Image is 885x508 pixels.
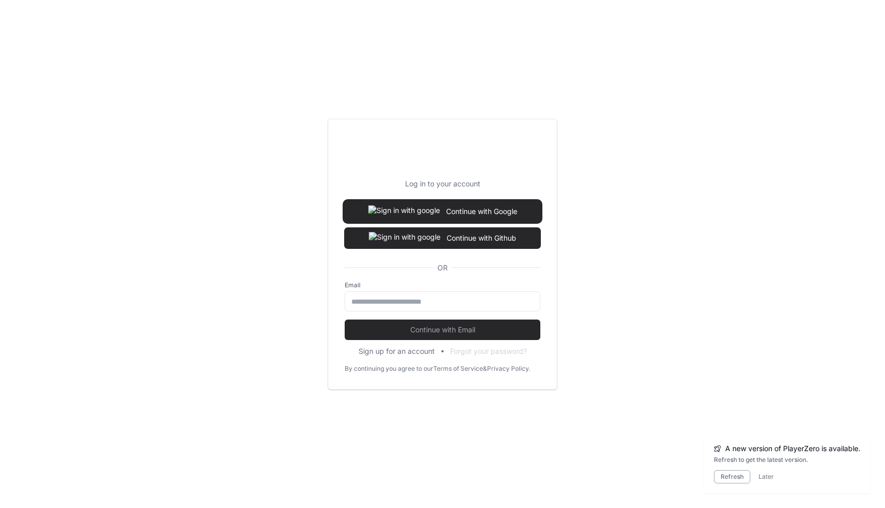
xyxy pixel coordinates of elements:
[345,228,540,248] button: Continue with Github
[345,201,540,222] button: Continue with Google
[725,443,860,454] span: A new version of PlayerZero is available.
[345,281,540,289] label: Email
[450,346,527,356] button: Forgot your password?
[345,179,540,189] p: Log in to your account
[487,365,530,373] a: Privacy Policy.
[758,473,774,481] button: Later
[345,325,540,335] span: Continue with Email
[714,470,750,483] button: Refresh
[368,201,440,222] img: Sign in with google
[433,263,452,273] span: OR
[359,346,435,356] button: Sign up for an account
[714,456,860,464] div: Refresh to get the latest version.
[345,320,540,340] button: Continue with Email
[345,365,433,373] div: By continuing you agree to our
[483,365,487,373] div: &
[433,365,483,373] a: Terms of Service
[369,228,440,248] img: Sign in with google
